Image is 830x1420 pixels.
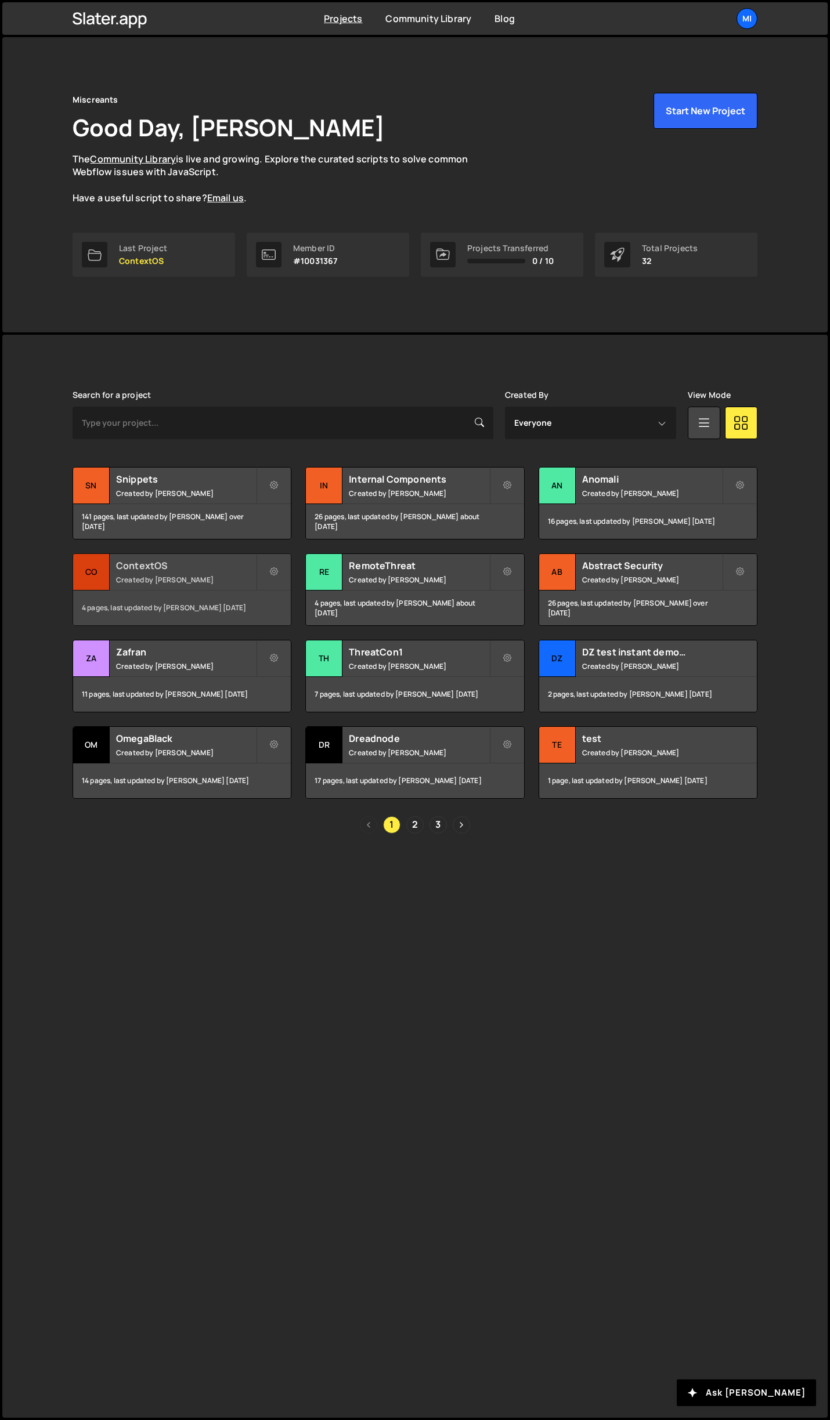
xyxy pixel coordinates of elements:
h2: DZ test instant demo (delete later) [582,646,722,658]
div: An [539,468,576,504]
p: #10031367 [293,256,337,266]
small: Created by [PERSON_NAME] [349,488,489,498]
p: 32 [642,256,698,266]
button: Start New Project [654,93,757,129]
span: 0 / 10 [532,256,554,266]
a: In Internal Components Created by [PERSON_NAME] 26 pages, last updated by [PERSON_NAME] about [DATE] [305,467,524,539]
a: Mi [737,8,757,29]
h2: OmegaBlack [116,732,256,745]
div: 4 pages, last updated by [PERSON_NAME] [DATE] [73,591,291,625]
h1: Good Day, [PERSON_NAME] [73,111,385,143]
small: Created by [PERSON_NAME] [582,661,722,671]
small: Created by [PERSON_NAME] [349,748,489,758]
small: Created by [PERSON_NAME] [349,661,489,671]
button: Ask [PERSON_NAME] [677,1379,816,1406]
div: Za [73,640,110,677]
p: The is live and growing. Explore the curated scripts to solve common Webflow issues with JavaScri... [73,153,490,205]
a: Page 3 [430,816,447,834]
div: Miscreants [73,93,118,107]
a: Email us [207,191,244,204]
div: Sn [73,468,110,504]
small: Created by [PERSON_NAME] [116,661,256,671]
div: Dr [306,727,342,763]
input: Type your project... [73,407,493,439]
div: Th [306,640,342,677]
a: Blog [495,12,515,25]
div: DZ [539,640,576,677]
a: Re RemoteThreat Created by [PERSON_NAME] 4 pages, last updated by [PERSON_NAME] about [DATE] [305,553,524,626]
small: Created by [PERSON_NAME] [116,575,256,585]
div: 2 pages, last updated by [PERSON_NAME] [DATE] [539,677,757,712]
small: Created by [PERSON_NAME] [582,575,722,585]
div: In [306,468,342,504]
small: Created by [PERSON_NAME] [582,488,722,498]
div: Projects Transferred [467,244,554,253]
a: An Anomali Created by [PERSON_NAME] 16 pages, last updated by [PERSON_NAME] [DATE] [539,467,757,539]
small: Created by [PERSON_NAME] [116,488,256,498]
h2: Dreadnode [349,732,489,745]
div: Member ID [293,244,337,253]
a: DZ DZ test instant demo (delete later) Created by [PERSON_NAME] 2 pages, last updated by [PERSON_... [539,640,757,712]
div: 14 pages, last updated by [PERSON_NAME] [DATE] [73,763,291,798]
h2: Zafran [116,646,256,658]
small: Created by [PERSON_NAME] [116,748,256,758]
h2: ThreatCon1 [349,646,489,658]
p: ContextOS [119,256,167,266]
div: 7 pages, last updated by [PERSON_NAME] [DATE] [306,677,524,712]
div: Ab [539,554,576,591]
div: Pagination [73,816,757,834]
a: Next page [453,816,470,834]
div: 141 pages, last updated by [PERSON_NAME] over [DATE] [73,504,291,539]
div: Total Projects [642,244,698,253]
small: Created by [PERSON_NAME] [582,748,722,758]
a: Co ContextOS Created by [PERSON_NAME] 4 pages, last updated by [PERSON_NAME] [DATE] [73,553,291,626]
a: Dr Dreadnode Created by [PERSON_NAME] 17 pages, last updated by [PERSON_NAME] [DATE] [305,726,524,799]
div: te [539,727,576,763]
a: Last Project ContextOS [73,233,235,277]
div: Co [73,554,110,591]
div: Re [306,554,342,591]
small: Created by [PERSON_NAME] [349,575,489,585]
h2: Internal Components [349,473,489,486]
div: 17 pages, last updated by [PERSON_NAME] [DATE] [306,763,524,798]
div: 16 pages, last updated by [PERSON_NAME] [DATE] [539,504,757,539]
a: Ab Abstract Security Created by [PERSON_NAME] 26 pages, last updated by [PERSON_NAME] over [DATE] [539,553,757,626]
a: Community Library [90,153,176,165]
div: Last Project [119,244,167,253]
h2: test [582,732,722,745]
h2: ContextOS [116,559,256,572]
a: Om OmegaBlack Created by [PERSON_NAME] 14 pages, last updated by [PERSON_NAME] [DATE] [73,726,291,799]
a: Community Library [385,12,471,25]
a: te test Created by [PERSON_NAME] 1 page, last updated by [PERSON_NAME] [DATE] [539,726,757,799]
h2: Anomali [582,473,722,486]
div: Om [73,727,110,763]
div: 26 pages, last updated by [PERSON_NAME] over [DATE] [539,591,757,625]
label: Search for a project [73,390,151,400]
a: Sn Snippets Created by [PERSON_NAME] 141 pages, last updated by [PERSON_NAME] over [DATE] [73,467,291,539]
h2: Snippets [116,473,256,486]
label: View Mode [688,390,731,400]
a: Za Zafran Created by [PERSON_NAME] 11 pages, last updated by [PERSON_NAME] [DATE] [73,640,291,712]
div: 4 pages, last updated by [PERSON_NAME] about [DATE] [306,591,524,625]
a: Projects [324,12,362,25]
a: Th ThreatCon1 Created by [PERSON_NAME] 7 pages, last updated by [PERSON_NAME] [DATE] [305,640,524,712]
div: 1 page, last updated by [PERSON_NAME] [DATE] [539,763,757,798]
label: Created By [505,390,549,400]
a: Page 2 [406,816,424,834]
h2: RemoteThreat [349,559,489,572]
div: 26 pages, last updated by [PERSON_NAME] about [DATE] [306,504,524,539]
h2: Abstract Security [582,559,722,572]
div: 11 pages, last updated by [PERSON_NAME] [DATE] [73,677,291,712]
